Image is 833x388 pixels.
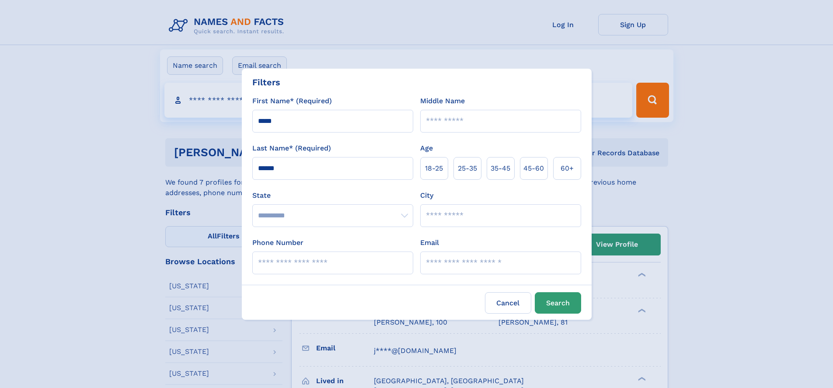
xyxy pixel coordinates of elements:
[252,238,303,248] label: Phone Number
[252,76,280,89] div: Filters
[535,292,581,314] button: Search
[252,190,413,201] label: State
[485,292,531,314] label: Cancel
[420,143,433,154] label: Age
[252,143,331,154] label: Last Name* (Required)
[420,190,433,201] label: City
[458,163,477,174] span: 25‑35
[252,96,332,106] label: First Name* (Required)
[420,96,465,106] label: Middle Name
[561,163,574,174] span: 60+
[425,163,443,174] span: 18‑25
[491,163,510,174] span: 35‑45
[523,163,544,174] span: 45‑60
[420,238,439,248] label: Email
